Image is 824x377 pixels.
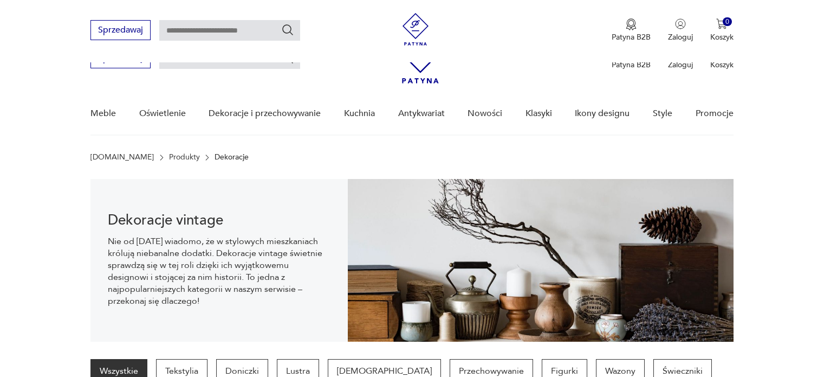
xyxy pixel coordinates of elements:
[710,60,734,70] p: Koszyk
[710,32,734,42] p: Koszyk
[696,93,734,135] a: Promocje
[668,60,693,70] p: Zaloguj
[710,18,734,42] button: 0Koszyk
[399,13,432,46] img: Patyna - sklep z meblami i dekoracjami vintage
[468,93,502,135] a: Nowości
[108,214,330,227] h1: Dekoracje vintage
[612,32,651,42] p: Patyna B2B
[215,153,249,162] p: Dekoracje
[653,93,672,135] a: Style
[398,93,445,135] a: Antykwariat
[668,18,693,42] button: Zaloguj
[525,93,552,135] a: Klasyki
[575,93,630,135] a: Ikony designu
[90,27,151,35] a: Sprzedawaj
[139,93,186,135] a: Oświetlenie
[281,23,294,36] button: Szukaj
[675,18,686,29] img: Ikonka użytkownika
[344,93,375,135] a: Kuchnia
[90,93,116,135] a: Meble
[723,17,732,27] div: 0
[90,153,154,162] a: [DOMAIN_NAME]
[626,18,637,30] img: Ikona medalu
[209,93,321,135] a: Dekoracje i przechowywanie
[90,55,151,63] a: Sprzedawaj
[90,20,151,40] button: Sprzedawaj
[348,179,734,342] img: 3afcf10f899f7d06865ab57bf94b2ac8.jpg
[668,32,693,42] p: Zaloguj
[169,153,200,162] a: Produkty
[108,235,330,307] p: Nie od [DATE] wiadomo, że w stylowych mieszkaniach królują niebanalne dodatki. Dekoracje vintage ...
[612,60,651,70] p: Patyna B2B
[612,18,651,42] button: Patyna B2B
[612,18,651,42] a: Ikona medaluPatyna B2B
[716,18,727,29] img: Ikona koszyka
